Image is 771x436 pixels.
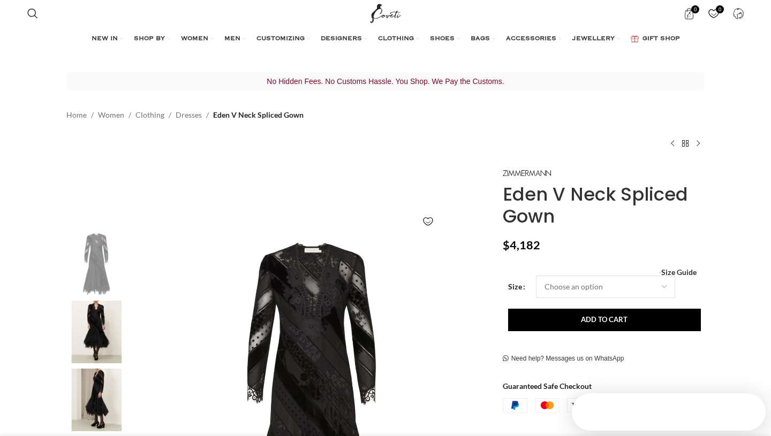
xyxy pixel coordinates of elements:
a: DESIGNERS [321,28,367,50]
span: 0 [716,5,724,13]
a: Women [98,109,124,121]
a: Need help? Messages us on WhatsApp [503,355,624,363]
span: GIFT SHOP [642,35,680,43]
a: 0 [678,3,700,24]
img: Eden V Neck Spliced Gown [64,233,129,296]
a: Clothing [135,109,164,121]
span: JEWELLERY [572,35,615,43]
span: CLOTHING [378,35,414,43]
a: BAGS [471,28,495,50]
a: Search [22,3,43,24]
a: Previous product [666,137,679,150]
a: JEWELLERY [572,28,620,50]
span: SHOES [430,35,455,43]
p: No Hidden Fees. No Customs Hassle. You Shop. We Pay the Customs. [66,74,705,88]
a: GIFT SHOP [631,28,680,50]
a: SHOES [430,28,460,50]
a: CUSTOMIZING [256,28,310,50]
span: DESIGNERS [321,35,362,43]
nav: Breadcrumb [66,109,304,121]
a: Home [66,109,87,121]
label: Size [508,281,525,293]
span: ACCESSORIES [506,35,556,43]
img: Zimmermann dress [64,369,129,431]
img: guaranteed-safe-checkout-bordered.j [503,398,689,413]
iframe: Intercom live chat discovery launcher [572,393,766,431]
a: WOMEN [181,28,214,50]
img: Zimmermann [503,170,551,176]
div: My Wishlist [702,3,724,24]
a: MEN [224,28,246,50]
span: MEN [224,35,240,43]
h1: Eden V Neck Spliced Gown [503,183,705,227]
span: $ [503,238,510,252]
a: Next product [692,137,705,150]
img: Zimmermann dresses [64,301,129,363]
strong: Guaranteed Safe Checkout [503,381,592,391]
bdi: 4,182 [503,238,540,252]
span: 0 [691,5,699,13]
span: BAGS [471,35,490,43]
button: Add to cart [508,309,701,331]
span: NEW IN [92,35,118,43]
a: Dresses [176,109,202,121]
iframe: Intercom live chat [735,400,760,425]
a: NEW IN [92,28,123,50]
a: SHOP BY [134,28,170,50]
span: CUSTOMIZING [256,35,305,43]
img: GiftBag [631,35,639,42]
a: 0 [702,3,724,24]
div: Main navigation [22,28,749,50]
a: Site logo [368,8,404,17]
span: SHOP BY [134,35,165,43]
a: ACCESSORIES [506,28,562,50]
a: CLOTHING [378,28,419,50]
span: WOMEN [181,35,208,43]
span: Eden V Neck Spliced Gown [213,109,304,121]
